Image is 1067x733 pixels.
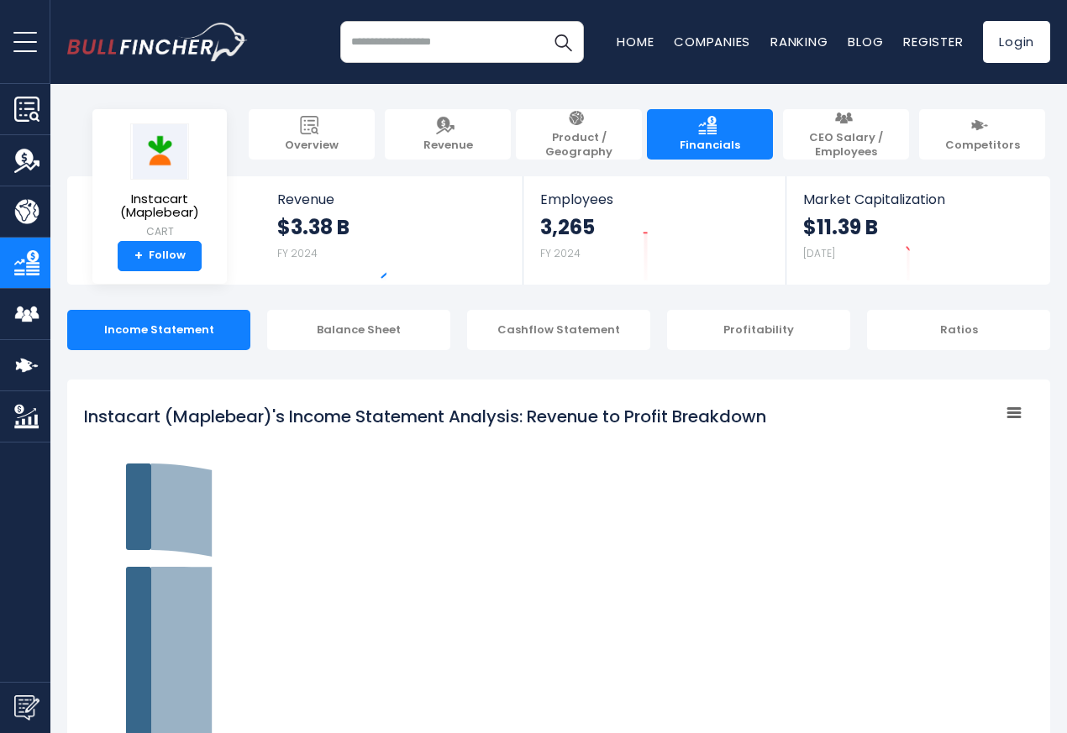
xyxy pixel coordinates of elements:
[385,109,511,160] a: Revenue
[803,246,835,260] small: [DATE]
[945,139,1020,153] span: Competitors
[783,109,909,160] a: CEO Salary / Employees
[134,249,143,264] strong: +
[67,23,248,61] a: Go to homepage
[260,176,523,285] a: Revenue $3.38 B FY 2024
[467,310,650,350] div: Cashflow Statement
[903,33,963,50] a: Register
[983,21,1050,63] a: Login
[67,310,250,350] div: Income Statement
[277,246,318,260] small: FY 2024
[267,310,450,350] div: Balance Sheet
[277,191,507,207] span: Revenue
[423,139,473,153] span: Revenue
[680,139,740,153] span: Financials
[674,33,750,50] a: Companies
[106,192,213,220] span: Instacart (Maplebear)
[647,109,773,160] a: Financials
[770,33,828,50] a: Ranking
[540,191,768,207] span: Employees
[277,214,350,240] strong: $3.38 B
[540,246,581,260] small: FY 2024
[542,21,584,63] button: Search
[524,131,633,160] span: Product / Geography
[285,139,339,153] span: Overview
[667,310,850,350] div: Profitability
[516,109,642,160] a: Product / Geography
[523,176,785,285] a: Employees 3,265 FY 2024
[791,131,901,160] span: CEO Salary / Employees
[848,33,883,50] a: Blog
[118,241,202,271] a: +Follow
[249,109,375,160] a: Overview
[617,33,654,50] a: Home
[786,176,1049,285] a: Market Capitalization $11.39 B [DATE]
[105,123,214,241] a: Instacart (Maplebear) CART
[919,109,1045,160] a: Competitors
[84,405,766,428] tspan: Instacart (Maplebear)'s Income Statement Analysis: Revenue to Profit Breakdown
[803,191,1032,207] span: Market Capitalization
[106,224,213,239] small: CART
[803,214,878,240] strong: $11.39 B
[67,23,248,61] img: bullfincher logo
[540,214,595,240] strong: 3,265
[867,310,1050,350] div: Ratios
